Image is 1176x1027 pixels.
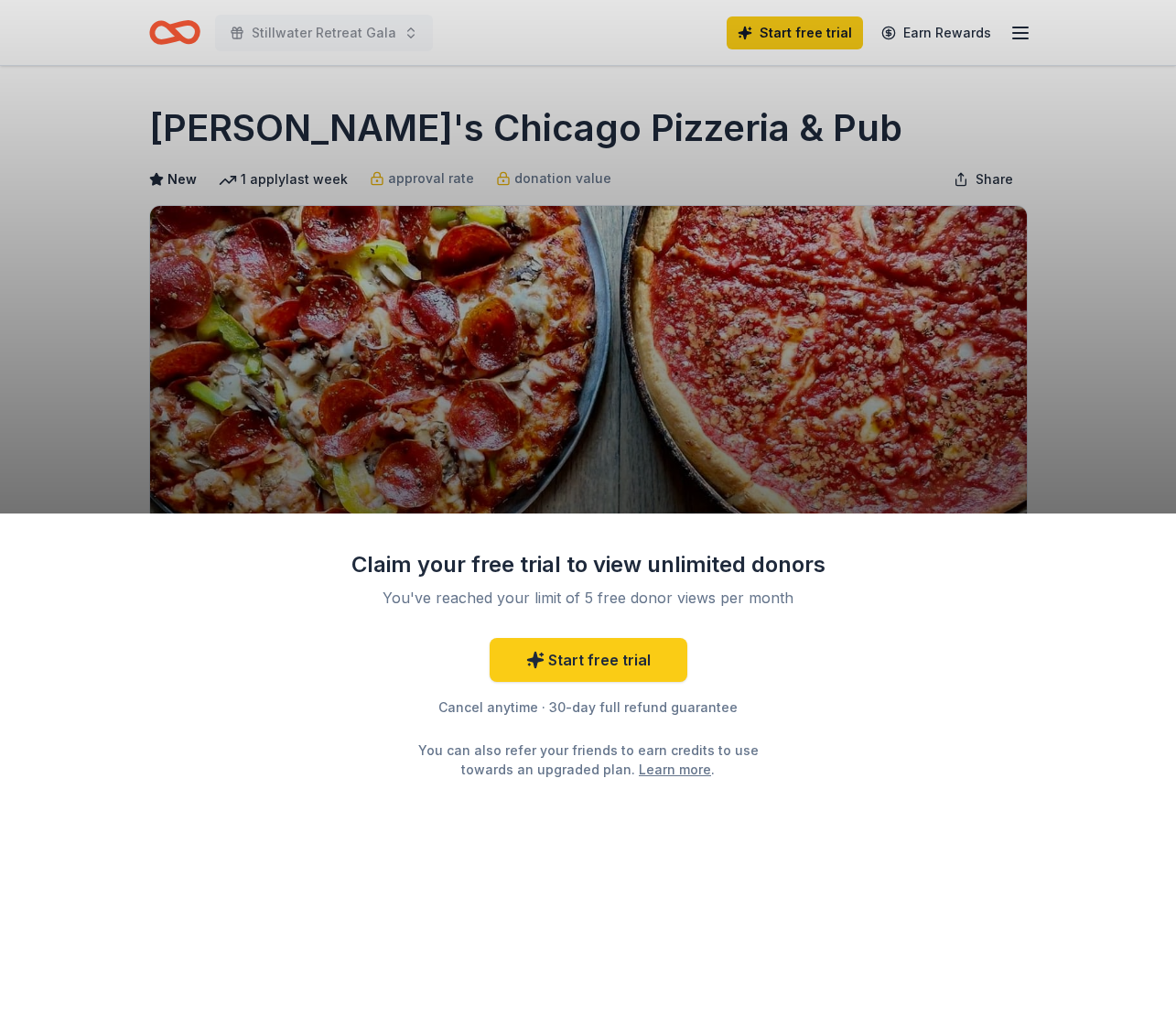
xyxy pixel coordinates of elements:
div: You can also refer your friends to earn credits to use towards an upgraded plan. . [402,741,775,779]
div: You've reached your limit of 5 free donor views per month [372,587,804,609]
div: Claim your free trial to view unlimited donors [351,550,826,579]
a: Start free trial [490,638,687,682]
div: Cancel anytime · 30-day full refund guarantee [351,697,826,719]
a: Learn more [639,760,711,779]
